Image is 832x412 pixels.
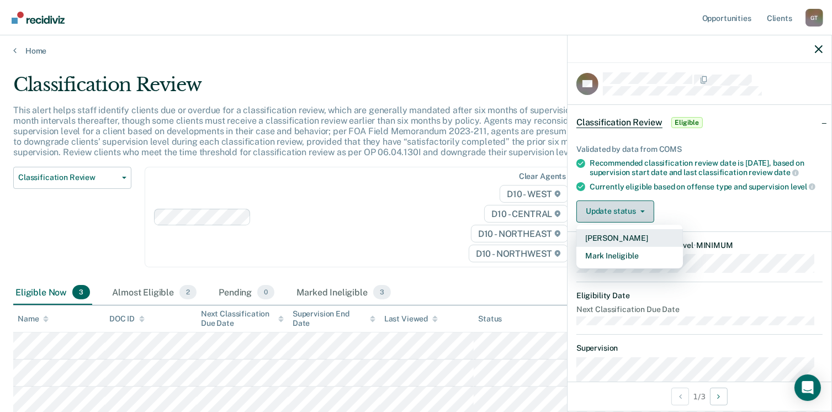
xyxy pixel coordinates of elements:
[469,245,568,262] span: D10 - NORTHWEST
[13,281,92,305] div: Eligible Now
[500,185,568,203] span: D10 - WEST
[519,172,566,181] div: Clear agents
[568,382,831,411] div: 1 / 3
[590,159,823,177] div: Recommended classification review date is [DATE], based on supervision start date and last classi...
[179,285,197,299] span: 2
[576,229,683,247] button: [PERSON_NAME]
[109,314,145,324] div: DOC ID
[671,117,703,128] span: Eligible
[791,182,815,191] span: level
[471,225,568,242] span: D10 - NORTHEAST
[576,200,654,223] button: Update status
[576,241,823,250] dt: Recommended Supervision Level MINIMUM
[13,73,637,105] div: Classification Review
[671,388,689,405] button: Previous Opportunity
[216,281,277,305] div: Pending
[576,145,823,154] div: Validated by data from COMS
[293,309,375,328] div: Supervision End Date
[576,247,683,265] button: Mark Ineligible
[373,285,391,299] span: 3
[12,12,65,24] img: Recidiviz
[110,281,199,305] div: Almost Eligible
[201,309,284,328] div: Next Classification Due Date
[568,105,831,140] div: Classification ReviewEligible
[576,291,823,300] dt: Eligibility Date
[478,314,502,324] div: Status
[805,9,823,27] button: Profile dropdown button
[794,374,821,401] div: Open Intercom Messenger
[13,46,819,56] a: Home
[18,173,118,182] span: Classification Review
[294,281,393,305] div: Marked Ineligible
[257,285,274,299] span: 0
[484,205,568,223] span: D10 - CENTRAL
[72,285,90,299] span: 3
[13,105,630,158] p: This alert helps staff identify clients due or overdue for a classification review, which are gen...
[693,241,696,250] span: •
[18,314,49,324] div: Name
[576,225,683,269] div: Dropdown Menu
[805,9,823,27] div: G T
[710,388,728,405] button: Next Opportunity
[576,117,663,128] span: Classification Review
[384,314,438,324] div: Last Viewed
[590,182,823,192] div: Currently eligible based on offense type and supervision
[774,168,798,177] span: date
[576,344,823,353] dt: Supervision
[576,305,823,314] dt: Next Classification Due Date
